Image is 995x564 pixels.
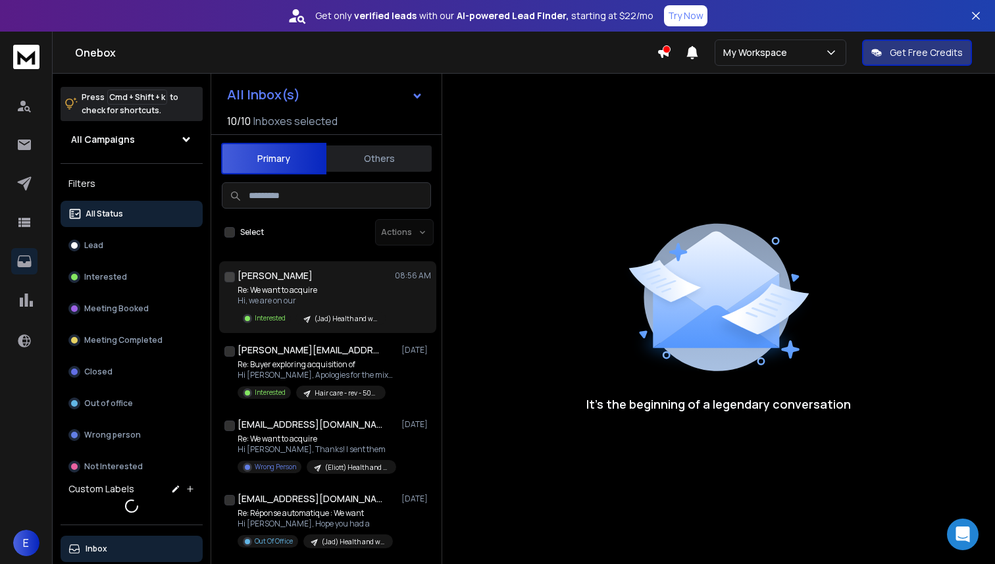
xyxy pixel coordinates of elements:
p: Inbox [86,544,107,554]
p: Closed [84,367,113,377]
button: Closed [61,359,203,385]
strong: verified leads [354,9,417,22]
p: Hi [PERSON_NAME], Apologies for the mix-up [238,370,395,380]
p: (Jad) Health and wellness brands Europe - 50k - 1m/month (Storeleads) p1 [315,314,378,324]
p: My Workspace [723,46,792,59]
button: Out of office [61,390,203,417]
button: E [13,530,39,556]
p: It’s the beginning of a legendary conversation [586,395,851,413]
p: Try Now [668,9,703,22]
h3: Inboxes selected [253,113,338,129]
p: Press to check for shortcuts. [82,91,178,117]
button: Primary [221,143,326,174]
button: Meeting Completed [61,327,203,353]
p: Get only with our starting at $22/mo [315,9,653,22]
p: All Status [86,209,123,219]
button: Wrong person [61,422,203,448]
button: Interested [61,264,203,290]
p: [DATE] [401,345,431,355]
p: Out of office [84,398,133,409]
p: [DATE] [401,494,431,504]
span: 10 / 10 [227,113,251,129]
p: Get Free Credits [890,46,963,59]
p: Interested [84,272,127,282]
p: Re: Buyer exploring acquisition of [238,359,395,370]
p: Meeting Booked [84,303,149,314]
p: Re: We want to acquire [238,285,386,295]
img: logo [13,45,39,69]
h1: All Inbox(s) [227,88,300,101]
label: Select [240,227,264,238]
p: Meeting Completed [84,335,163,346]
p: Out Of Office [255,536,293,546]
strong: AI-powered Lead Finder, [457,9,569,22]
p: Interested [255,313,286,323]
button: Meeting Booked [61,295,203,322]
h3: Filters [61,174,203,193]
p: Hair care - rev - 50k - 1m/month- [GEOGRAPHIC_DATA] (Eliott) [315,388,378,398]
p: (Jad) Health and wellness brands Europe - 50k - 1m/month (Storeleads) p1 [322,537,385,547]
div: Open Intercom Messenger [947,519,979,550]
p: Wrong Person [255,462,296,472]
p: 08:56 AM [395,270,431,281]
p: [DATE] [401,419,431,430]
span: Cmd + Shift + k [107,90,167,105]
button: Inbox [61,536,203,562]
button: Others [326,144,432,173]
button: Lead [61,232,203,259]
h3: Custom Labels [68,482,134,496]
p: Not Interested [84,461,143,472]
h1: All Campaigns [71,133,135,146]
p: Re: We want to acquire [238,434,395,444]
button: All Status [61,201,203,227]
p: Interested [255,388,286,397]
button: Not Interested [61,453,203,480]
button: Try Now [664,5,707,26]
h1: [EMAIL_ADDRESS][DOMAIN_NAME] [238,492,382,505]
h1: Onebox [75,45,657,61]
p: Hi [PERSON_NAME], Thanks! I sent them [238,444,395,455]
button: All Inbox(s) [217,82,434,108]
p: Wrong person [84,430,141,440]
p: Re: Réponse automatique : We want [238,508,393,519]
p: Hi [PERSON_NAME], Hope you had a [238,519,393,529]
h1: [PERSON_NAME][EMAIL_ADDRESS][DOMAIN_NAME] [238,344,382,357]
button: Get Free Credits [862,39,972,66]
button: All Campaigns [61,126,203,153]
h1: [PERSON_NAME] [238,269,313,282]
p: (Eliott) Health and wellness brands Europe - 50k - 1m/month (Storeleads) p2 [325,463,388,473]
h1: [EMAIL_ADDRESS][DOMAIN_NAME] [238,418,382,431]
p: Lead [84,240,103,251]
p: Hi, we are on our [238,295,386,306]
